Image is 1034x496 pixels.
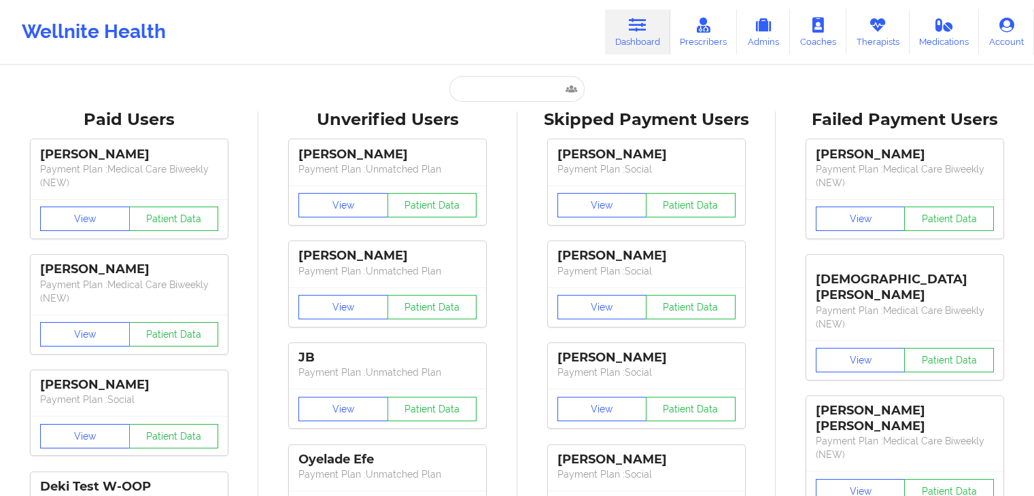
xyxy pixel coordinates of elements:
[40,322,130,347] button: View
[298,452,477,467] div: Oyelade Efe
[816,403,994,434] div: [PERSON_NAME] [PERSON_NAME]
[298,397,388,421] button: View
[10,109,249,130] div: Paid Users
[785,109,1024,130] div: Failed Payment Users
[387,397,477,421] button: Patient Data
[737,10,790,54] a: Admins
[298,467,477,481] p: Payment Plan : Unmatched Plan
[268,109,507,130] div: Unverified Users
[129,424,219,448] button: Patient Data
[298,350,477,366] div: JB
[298,147,477,162] div: [PERSON_NAME]
[816,304,994,331] p: Payment Plan : Medical Care Biweekly (NEW)
[40,479,218,495] div: Deki Test W-OOP
[670,10,738,54] a: Prescribers
[904,348,994,372] button: Patient Data
[557,452,736,467] div: [PERSON_NAME]
[40,393,218,406] p: Payment Plan : Social
[816,147,994,162] div: [PERSON_NAME]
[557,264,736,278] p: Payment Plan : Social
[646,397,736,421] button: Patient Data
[790,10,846,54] a: Coaches
[40,162,218,190] p: Payment Plan : Medical Care Biweekly (NEW)
[387,193,477,217] button: Patient Data
[129,322,219,347] button: Patient Data
[298,248,477,264] div: [PERSON_NAME]
[557,193,647,217] button: View
[816,434,994,461] p: Payment Plan : Medical Care Biweekly (NEW)
[816,262,994,303] div: [DEMOGRAPHIC_DATA][PERSON_NAME]
[816,348,906,372] button: View
[557,397,647,421] button: View
[557,350,736,366] div: [PERSON_NAME]
[557,467,736,481] p: Payment Plan : Social
[557,147,736,162] div: [PERSON_NAME]
[40,147,218,162] div: [PERSON_NAME]
[298,366,477,379] p: Payment Plan : Unmatched Plan
[646,295,736,319] button: Patient Data
[557,162,736,176] p: Payment Plan : Social
[40,377,218,393] div: [PERSON_NAME]
[904,207,994,231] button: Patient Data
[646,193,736,217] button: Patient Data
[40,262,218,277] div: [PERSON_NAME]
[910,10,980,54] a: Medications
[557,295,647,319] button: View
[298,193,388,217] button: View
[605,10,670,54] a: Dashboard
[387,295,477,319] button: Patient Data
[298,264,477,278] p: Payment Plan : Unmatched Plan
[527,109,766,130] div: Skipped Payment Users
[816,207,906,231] button: View
[557,248,736,264] div: [PERSON_NAME]
[40,207,130,231] button: View
[298,295,388,319] button: View
[40,424,130,448] button: View
[979,10,1034,54] a: Account
[298,162,477,176] p: Payment Plan : Unmatched Plan
[40,278,218,305] p: Payment Plan : Medical Care Biweekly (NEW)
[129,207,219,231] button: Patient Data
[557,366,736,379] p: Payment Plan : Social
[846,10,910,54] a: Therapists
[816,162,994,190] p: Payment Plan : Medical Care Biweekly (NEW)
